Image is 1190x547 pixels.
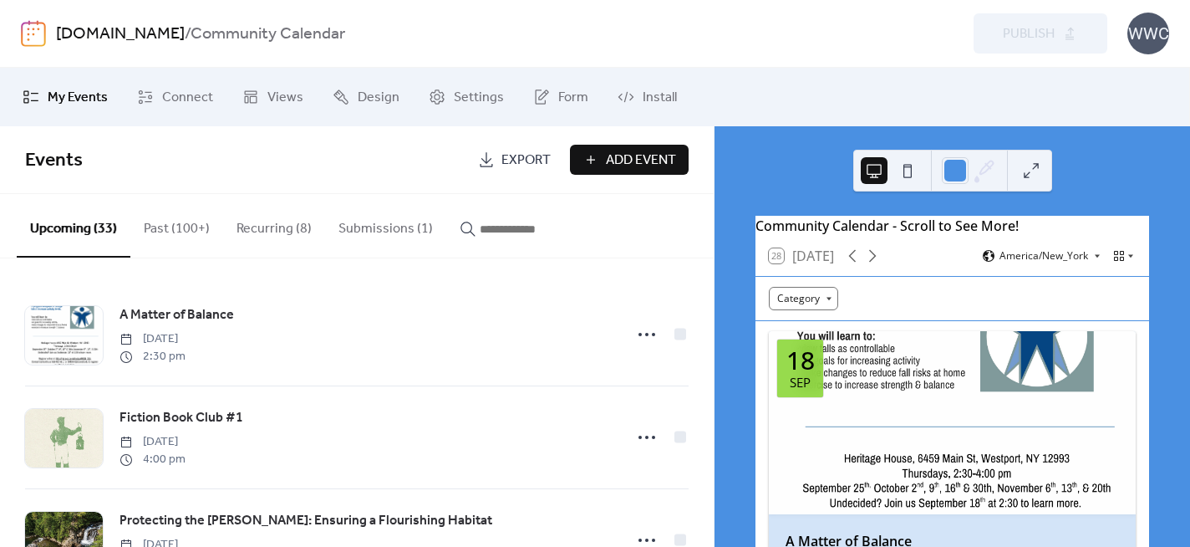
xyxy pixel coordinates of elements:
span: Fiction Book Club #1 [120,408,243,428]
span: Connect [162,88,213,108]
div: Community Calendar - Scroll to See More! [755,216,1149,236]
span: Add Event [606,151,676,171]
span: [DATE] [120,330,186,348]
button: Add Event [570,145,689,175]
div: WWC [1127,13,1169,54]
a: Fiction Book Club #1 [120,407,243,429]
span: Design [358,88,399,108]
a: Design [320,74,412,120]
span: 2:30 pm [120,348,186,366]
a: Settings [416,74,516,120]
span: Views [267,88,303,108]
div: 18 [786,348,815,373]
a: Protecting the [PERSON_NAME]: Ensuring a Flourishing Habitat [120,510,492,532]
span: Events [25,142,83,179]
a: Form [521,74,601,120]
span: [DATE] [120,433,186,451]
button: Upcoming (33) [17,194,130,258]
b: / [185,18,191,50]
span: Protecting the [PERSON_NAME]: Ensuring a Flourishing Habitat [120,511,492,531]
a: Connect [125,74,226,120]
a: A Matter of Balance [120,304,234,326]
a: Views [230,74,316,120]
button: Past (100+) [130,194,223,256]
a: My Events [10,74,120,120]
span: Form [558,88,588,108]
span: Settings [454,88,504,108]
a: Export [465,145,563,175]
img: logo [21,20,46,47]
b: Community Calendar [191,18,345,50]
div: Sep [790,376,811,389]
span: My Events [48,88,108,108]
span: Export [501,151,551,171]
a: [DOMAIN_NAME] [56,18,185,50]
span: America/New_York [999,251,1088,261]
button: Recurring (8) [223,194,325,256]
button: Submissions (1) [325,194,446,256]
span: A Matter of Balance [120,305,234,325]
span: Install [643,88,677,108]
span: 4:00 pm [120,451,186,468]
a: Install [605,74,689,120]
